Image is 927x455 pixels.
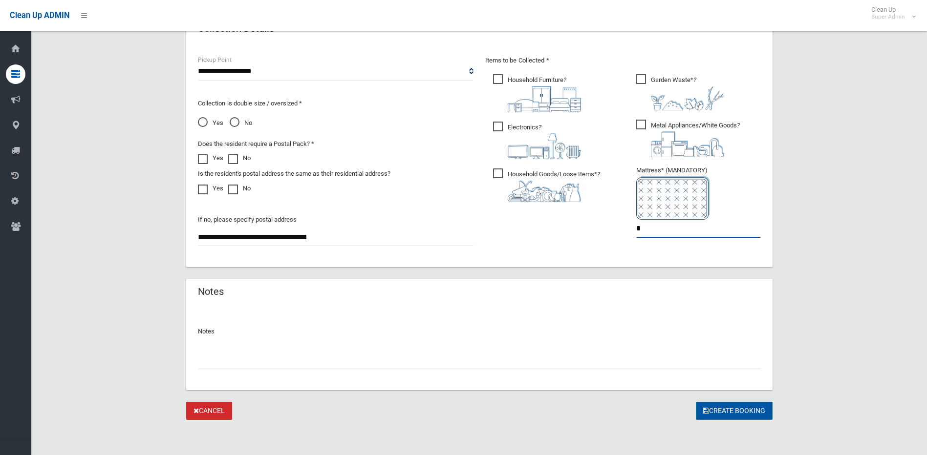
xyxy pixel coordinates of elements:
img: e7408bece873d2c1783593a074e5cb2f.png [636,176,710,220]
a: Cancel [186,402,232,420]
span: No [230,117,252,129]
img: b13cc3517677393f34c0a387616ef184.png [508,180,581,202]
i: ? [508,124,581,159]
i: ? [651,122,740,157]
span: Mattress* (MANDATORY) [636,166,761,220]
img: 394712a680b73dbc3d2a6a3a7ffe5a07.png [508,133,581,159]
p: Items to be Collected * [485,55,761,66]
span: Household Furniture [493,74,581,112]
label: No [228,152,251,164]
span: Garden Waste* [636,74,724,110]
span: Household Goods/Loose Items* [493,168,600,202]
span: Electronics [493,122,581,159]
p: Collection is double size / oversized * [198,98,474,109]
label: Yes [198,152,223,164]
label: If no, please specify postal address [198,214,297,226]
label: No [228,183,251,194]
i: ? [651,76,724,110]
i: ? [508,170,600,202]
label: Yes [198,183,223,194]
button: Create Booking [696,402,773,420]
label: Is the resident's postal address the same as their residential address? [198,168,390,180]
span: Clean Up [866,6,915,21]
span: Yes [198,117,223,129]
header: Notes [186,282,236,301]
span: Clean Up ADMIN [10,11,69,20]
img: 36c1b0289cb1767239cdd3de9e694f19.png [651,131,724,157]
span: Metal Appliances/White Goods [636,120,740,157]
img: aa9efdbe659d29b613fca23ba79d85cb.png [508,86,581,112]
img: 4fd8a5c772b2c999c83690221e5242e0.png [651,86,724,110]
i: ? [508,76,581,112]
small: Super Admin [871,13,905,21]
p: Notes [198,326,761,337]
label: Does the resident require a Postal Pack? * [198,138,314,150]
